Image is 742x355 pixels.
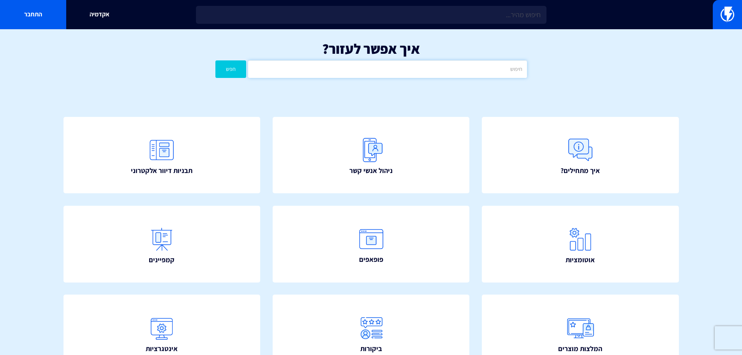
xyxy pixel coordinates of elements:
span: פופאפים [359,254,383,265]
a: ניהול אנשי קשר [273,117,470,194]
a: אוטומציות [482,206,679,283]
span: אוטומציות [566,255,595,265]
a: איך מתחילים? [482,117,679,194]
button: חפש [215,60,247,78]
span: קמפיינים [149,255,174,265]
span: תבניות דיוור אלקטרוני [131,166,192,176]
span: ניהול אנשי קשר [349,166,393,176]
a: פופאפים [273,206,470,283]
span: המלצות מוצרים [558,344,602,354]
input: חיפוש מהיר... [196,6,546,24]
span: ביקורות [360,344,382,354]
a: תבניות דיוור אלקטרוני [63,117,261,194]
h1: איך אפשר לעזור? [12,41,730,57]
input: חיפוש [248,60,527,78]
span: איך מתחילים? [560,166,600,176]
span: אינטגרציות [146,344,178,354]
a: קמפיינים [63,206,261,283]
